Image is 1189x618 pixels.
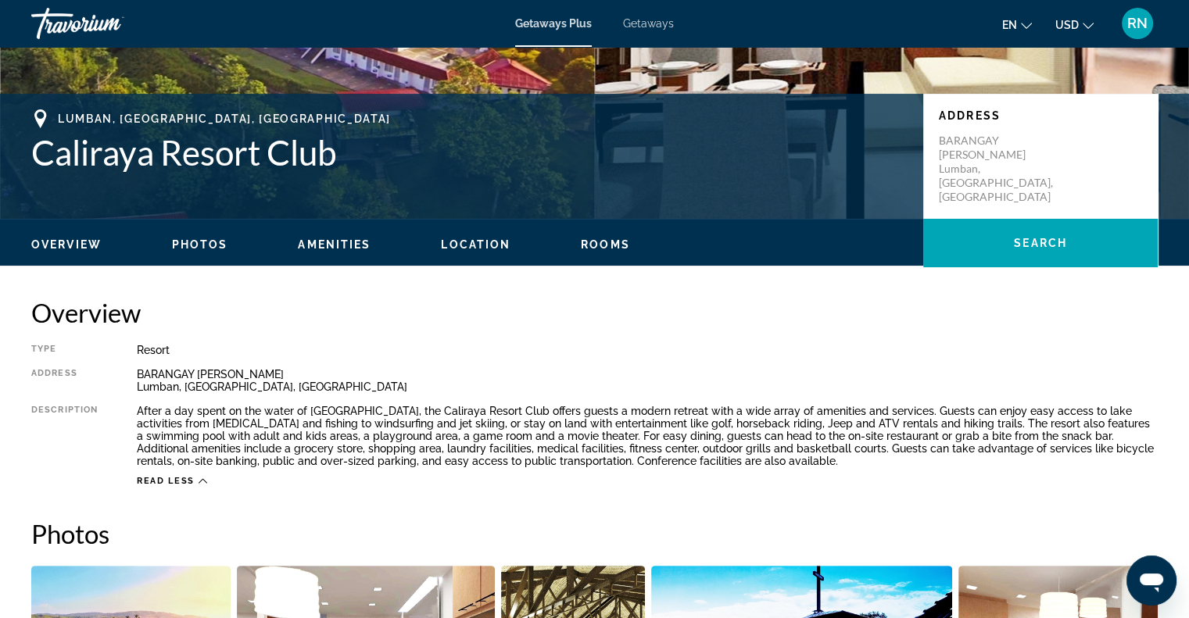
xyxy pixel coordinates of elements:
button: Photos [172,238,228,252]
h1: Caliraya Resort Club [31,132,908,173]
div: Type [31,344,98,356]
button: Read less [137,475,207,487]
div: Description [31,405,98,467]
span: Amenities [298,238,371,251]
span: en [1002,19,1017,31]
span: Search [1014,237,1067,249]
button: Search [923,219,1158,267]
span: Overview [31,238,102,251]
div: Resort [137,344,1158,356]
div: BARANGAY [PERSON_NAME] Lumban, [GEOGRAPHIC_DATA], [GEOGRAPHIC_DATA] [137,368,1158,393]
h2: Overview [31,297,1158,328]
div: Address [31,368,98,393]
a: Getaways [623,17,674,30]
button: Location [441,238,510,252]
span: Lumban, [GEOGRAPHIC_DATA], [GEOGRAPHIC_DATA] [58,113,391,125]
button: Change currency [1055,13,1094,36]
button: Change language [1002,13,1032,36]
button: Amenities [298,238,371,252]
button: Overview [31,238,102,252]
a: Travorium [31,3,188,44]
a: Getaways Plus [515,17,592,30]
p: Address [939,109,1142,122]
h2: Photos [31,518,1158,549]
div: After a day spent on the water of [GEOGRAPHIC_DATA], the Caliraya Resort Club offers guests a mod... [137,405,1158,467]
iframe: Button to launch messaging window [1126,555,1176,605]
span: USD [1055,19,1079,31]
span: Read less [137,476,195,486]
button: Rooms [581,238,630,252]
span: Rooms [581,238,630,251]
span: RN [1127,16,1148,31]
span: Photos [172,238,228,251]
button: User Menu [1117,7,1158,40]
p: BARANGAY [PERSON_NAME] Lumban, [GEOGRAPHIC_DATA], [GEOGRAPHIC_DATA] [939,134,1064,204]
span: Location [441,238,510,251]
